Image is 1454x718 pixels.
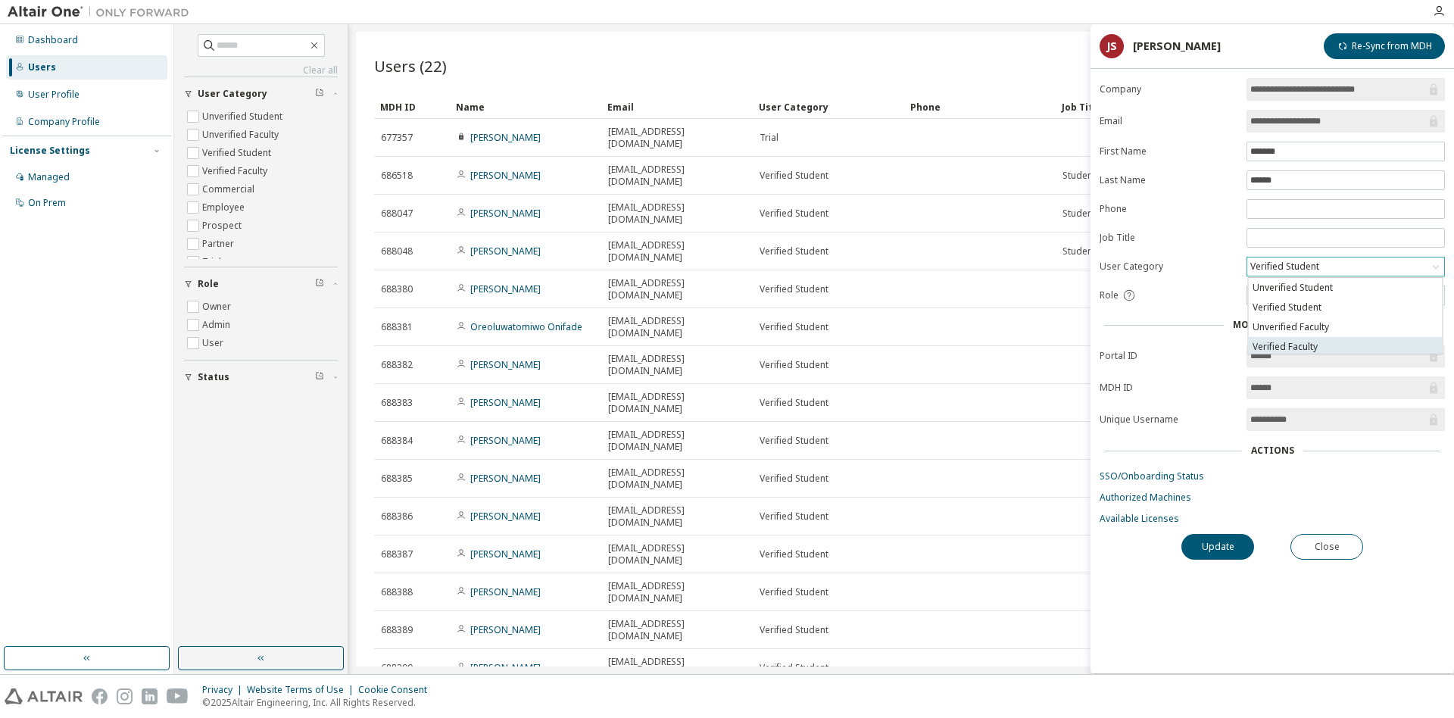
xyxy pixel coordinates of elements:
span: Verified Student [760,170,828,182]
span: 688386 [381,510,413,523]
label: Verified Student [202,144,274,162]
span: 688388 [381,586,413,598]
span: [EMAIL_ADDRESS][DOMAIN_NAME] [608,201,746,226]
span: Verified Student [760,586,828,598]
li: Verified Student [1249,298,1443,317]
span: 688047 [381,208,413,220]
img: altair_logo.svg [5,688,83,704]
span: [EMAIL_ADDRESS][DOMAIN_NAME] [608,126,746,150]
span: 688048 [381,245,413,258]
div: JS [1100,34,1124,58]
span: Student [1062,245,1096,258]
span: Student [1062,208,1096,220]
label: Commercial [202,180,257,198]
label: Portal ID [1100,350,1237,362]
label: Partner [202,235,237,253]
span: User Category [198,88,267,100]
span: Clear filter [315,371,324,383]
span: Verified Student [760,359,828,371]
a: [PERSON_NAME] [470,510,541,523]
span: [EMAIL_ADDRESS][DOMAIN_NAME] [608,656,746,680]
a: [PERSON_NAME] [470,623,541,636]
span: [EMAIL_ADDRESS][DOMAIN_NAME] [608,580,746,604]
label: Last Name [1100,174,1237,186]
span: [EMAIL_ADDRESS][DOMAIN_NAME] [608,315,746,339]
span: Verified Student [760,245,828,258]
img: linkedin.svg [142,688,158,704]
span: Status [198,371,229,383]
img: youtube.svg [167,688,189,704]
a: Authorized Machines [1100,492,1445,504]
div: Company Profile [28,116,100,128]
label: Unverified Faculty [202,126,282,144]
img: instagram.svg [117,688,133,704]
span: Verified Student [760,208,828,220]
a: [PERSON_NAME] [470,207,541,220]
span: Verified Student [760,510,828,523]
span: Verified Student [760,548,828,560]
span: 688380 [381,283,413,295]
li: Unverified Faculty [1249,317,1443,337]
label: Company [1100,83,1237,95]
span: [EMAIL_ADDRESS][DOMAIN_NAME] [608,164,746,188]
span: [EMAIL_ADDRESS][DOMAIN_NAME] [608,277,746,301]
button: Close [1290,534,1363,560]
button: Role [184,267,338,301]
p: © 2025 Altair Engineering, Inc. All Rights Reserved. [202,696,436,709]
div: License Settings [10,145,90,157]
button: Update [1181,534,1254,560]
a: Available Licenses [1100,513,1445,525]
label: Employee [202,198,248,217]
span: 686518 [381,170,413,182]
a: [PERSON_NAME] [470,548,541,560]
div: Actions [1251,445,1294,457]
span: 688385 [381,473,413,485]
label: Owner [202,298,234,316]
div: Users [28,61,56,73]
a: [PERSON_NAME] [470,434,541,447]
div: Verified Student [1247,258,1444,276]
label: Unverified Student [202,108,285,126]
span: 688383 [381,397,413,409]
a: [PERSON_NAME] [470,283,541,295]
li: Unverified Student [1249,278,1443,298]
div: MDH ID [380,95,444,119]
label: Prospect [202,217,245,235]
label: User [202,334,226,352]
div: [PERSON_NAME] [1133,40,1221,52]
a: [PERSON_NAME] [470,585,541,598]
div: User Profile [28,89,80,101]
div: Cookie Consent [358,684,436,696]
label: Trial [202,253,224,271]
span: 688382 [381,359,413,371]
span: Verified Student [760,283,828,295]
span: Clear filter [315,88,324,100]
div: Job Title [1062,95,1201,119]
span: 688384 [381,435,413,447]
label: Admin [202,316,233,334]
span: [EMAIL_ADDRESS][DOMAIN_NAME] [608,429,746,453]
span: Verified Student [760,397,828,409]
label: Email [1100,115,1237,127]
a: Oreoluwatomiwo Onifade [470,320,582,333]
label: MDH ID [1100,382,1237,394]
span: More Details [1233,318,1301,331]
label: User Category [1100,261,1237,273]
label: Verified Faculty [202,162,270,180]
span: [EMAIL_ADDRESS][DOMAIN_NAME] [608,353,746,377]
span: 688389 [381,624,413,636]
div: Dashboard [28,34,78,46]
span: Verified Student [760,321,828,333]
a: SSO/Onboarding Status [1100,470,1445,482]
a: [PERSON_NAME] [470,358,541,371]
a: Clear all [184,64,338,76]
a: [PERSON_NAME] [470,472,541,485]
span: Student [1062,170,1096,182]
span: [EMAIL_ADDRESS][DOMAIN_NAME] [608,239,746,264]
div: Privacy [202,684,247,696]
span: Clear filter [315,278,324,290]
span: Role [198,278,219,290]
a: [PERSON_NAME] [470,396,541,409]
a: [PERSON_NAME] [470,131,541,144]
img: facebook.svg [92,688,108,704]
